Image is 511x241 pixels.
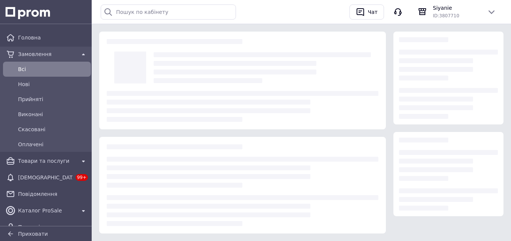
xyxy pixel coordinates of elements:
[18,50,76,58] span: Замовлення
[433,13,459,18] span: ID: 3807710
[76,174,88,181] span: 99+
[433,4,481,12] span: Siyanie
[18,65,88,73] span: Всi
[101,5,236,20] input: Пошук по кабінету
[18,190,88,198] span: Повідомлення
[18,34,88,41] span: Головна
[18,80,88,88] span: Нові
[18,231,48,237] span: Приховати
[366,6,379,18] div: Чат
[349,5,384,20] button: Чат
[18,95,88,103] span: Прийняті
[18,223,88,231] span: Покупці
[18,141,88,148] span: Оплачені
[18,207,76,214] span: Каталог ProSale
[18,157,76,165] span: Товари та послуги
[18,111,88,118] span: Виконані
[18,174,73,181] span: [DEMOGRAPHIC_DATA]
[18,126,88,133] span: Скасовані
